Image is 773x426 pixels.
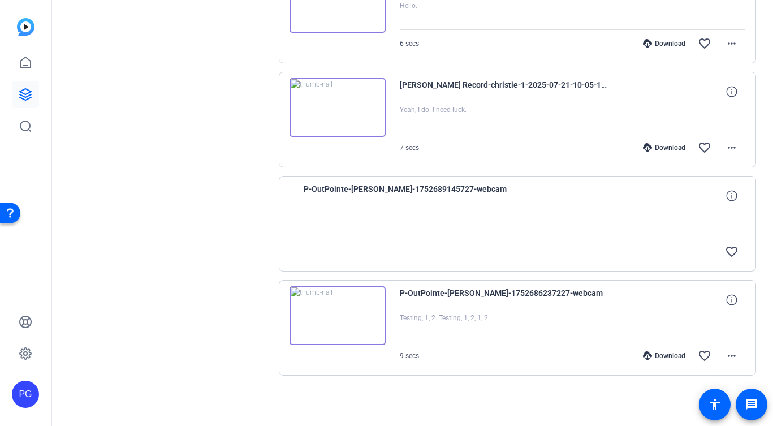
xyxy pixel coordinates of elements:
mat-icon: accessibility [708,398,722,411]
span: P-OutPointe-[PERSON_NAME]-1752686237227-webcam [400,286,609,313]
div: PG [12,381,39,408]
mat-icon: message [745,398,758,411]
mat-icon: more_horiz [725,141,739,154]
span: 9 secs [400,352,419,360]
div: Download [637,143,691,152]
span: P-OutPointe-[PERSON_NAME]-1752689145727-webcam [304,182,513,209]
mat-icon: favorite_border [698,37,711,50]
div: Download [637,351,691,360]
div: Download [637,39,691,48]
mat-icon: more_horiz [725,349,739,363]
img: thumb-nail [290,78,386,137]
mat-icon: more_horiz [725,37,739,50]
span: [PERSON_NAME] Record-christie-1-2025-07-21-10-05-15-505-0 [400,78,609,105]
img: blue-gradient.svg [17,18,34,36]
img: thumb-nail [290,286,386,345]
mat-icon: favorite_border [725,245,739,259]
mat-icon: favorite_border [698,349,711,363]
span: 7 secs [400,144,419,152]
span: 6 secs [400,40,419,48]
mat-icon: favorite_border [698,141,711,154]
